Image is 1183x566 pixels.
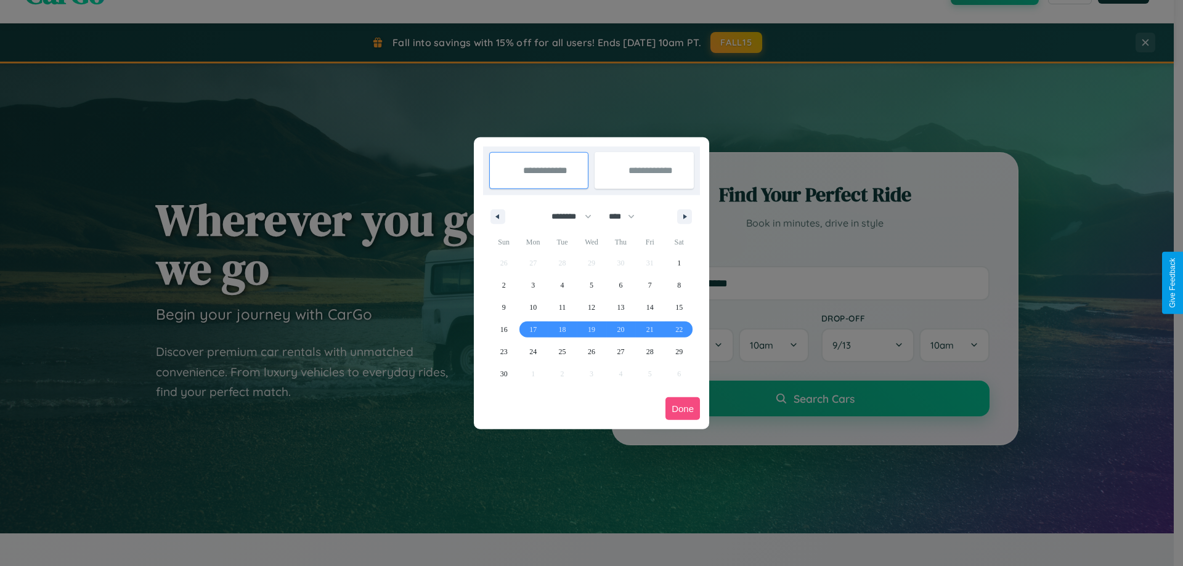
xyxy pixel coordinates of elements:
[590,274,593,296] span: 5
[665,341,694,363] button: 29
[518,232,547,252] span: Mon
[677,252,681,274] span: 1
[577,318,606,341] button: 19
[665,274,694,296] button: 8
[548,341,577,363] button: 25
[588,341,595,363] span: 26
[577,232,606,252] span: Wed
[606,296,635,318] button: 13
[635,232,664,252] span: Fri
[635,274,664,296] button: 7
[665,232,694,252] span: Sat
[606,232,635,252] span: Thu
[577,274,606,296] button: 5
[588,296,595,318] span: 12
[529,318,537,341] span: 17
[617,341,624,363] span: 27
[518,274,547,296] button: 3
[665,397,700,420] button: Done
[617,296,624,318] span: 13
[548,296,577,318] button: 11
[675,296,683,318] span: 15
[648,274,652,296] span: 7
[500,363,508,385] span: 30
[518,318,547,341] button: 17
[561,274,564,296] span: 4
[635,341,664,363] button: 28
[635,318,664,341] button: 21
[548,232,577,252] span: Tue
[489,232,518,252] span: Sun
[588,318,595,341] span: 19
[617,318,624,341] span: 20
[677,274,681,296] span: 8
[559,296,566,318] span: 11
[665,296,694,318] button: 15
[531,274,535,296] span: 3
[606,318,635,341] button: 20
[502,274,506,296] span: 2
[665,318,694,341] button: 22
[548,274,577,296] button: 4
[675,318,683,341] span: 22
[489,341,518,363] button: 23
[489,274,518,296] button: 2
[559,318,566,341] span: 18
[518,341,547,363] button: 24
[675,341,683,363] span: 29
[606,274,635,296] button: 6
[548,318,577,341] button: 18
[502,296,506,318] span: 9
[619,274,622,296] span: 6
[489,296,518,318] button: 9
[635,296,664,318] button: 14
[529,341,537,363] span: 24
[646,318,654,341] span: 21
[500,341,508,363] span: 23
[606,341,635,363] button: 27
[646,341,654,363] span: 28
[489,363,518,385] button: 30
[577,341,606,363] button: 26
[1168,258,1177,308] div: Give Feedback
[500,318,508,341] span: 16
[577,296,606,318] button: 12
[529,296,537,318] span: 10
[518,296,547,318] button: 10
[646,296,654,318] span: 14
[559,341,566,363] span: 25
[665,252,694,274] button: 1
[489,318,518,341] button: 16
